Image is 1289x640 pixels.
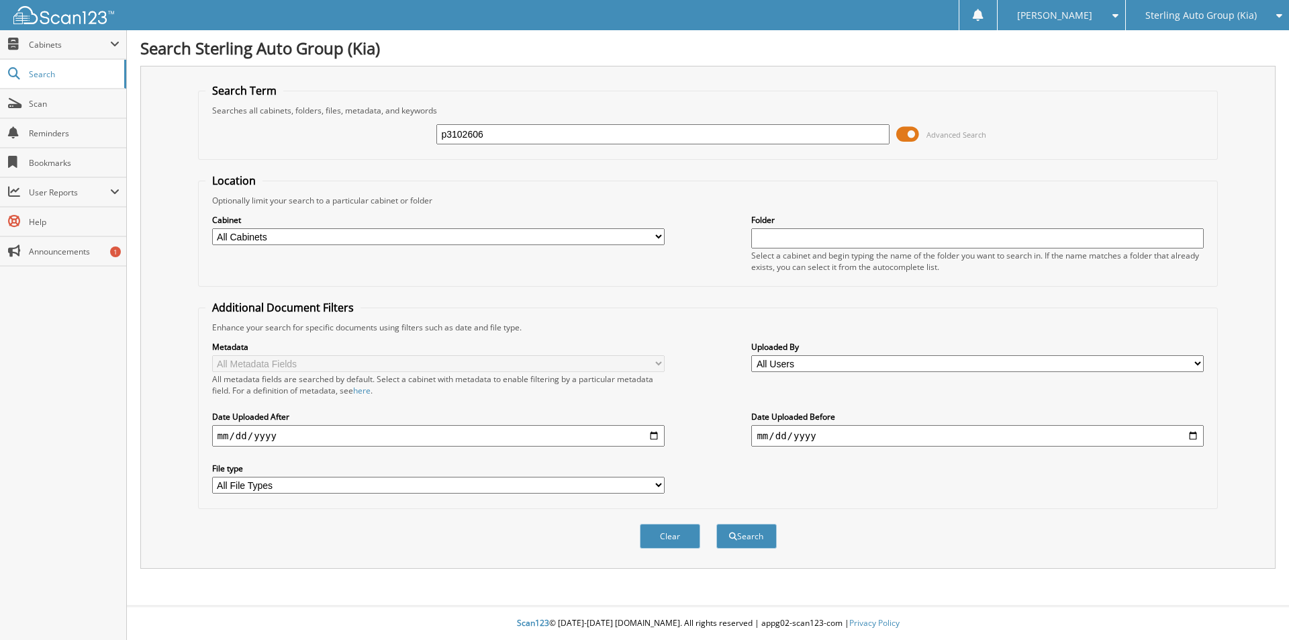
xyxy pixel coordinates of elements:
[716,524,777,549] button: Search
[849,617,900,629] a: Privacy Policy
[926,130,986,140] span: Advanced Search
[205,105,1211,116] div: Searches all cabinets, folders, files, metadata, and keywords
[212,214,665,226] label: Cabinet
[751,341,1204,353] label: Uploaded By
[29,157,120,169] span: Bookmarks
[212,425,665,447] input: start
[212,411,665,422] label: Date Uploaded After
[205,173,262,188] legend: Location
[751,411,1204,422] label: Date Uploaded Before
[127,607,1289,640] div: © [DATE]-[DATE] [DOMAIN_NAME]. All rights reserved | appg02-scan123-com |
[517,617,549,629] span: Scan123
[29,98,120,109] span: Scan
[205,83,283,98] legend: Search Term
[13,6,114,24] img: scan123-logo-white.svg
[29,216,120,228] span: Help
[1145,11,1257,19] span: Sterling Auto Group (Kia)
[140,37,1276,59] h1: Search Sterling Auto Group (Kia)
[212,341,665,353] label: Metadata
[205,195,1211,206] div: Optionally limit your search to a particular cabinet or folder
[29,187,110,198] span: User Reports
[751,250,1204,273] div: Select a cabinet and begin typing the name of the folder you want to search in. If the name match...
[205,300,361,315] legend: Additional Document Filters
[353,385,371,396] a: here
[751,425,1204,447] input: end
[29,246,120,257] span: Announcements
[212,463,665,474] label: File type
[205,322,1211,333] div: Enhance your search for specific documents using filters such as date and file type.
[110,246,121,257] div: 1
[29,39,110,50] span: Cabinets
[29,128,120,139] span: Reminders
[212,373,665,396] div: All metadata fields are searched by default. Select a cabinet with metadata to enable filtering b...
[1017,11,1092,19] span: [PERSON_NAME]
[640,524,700,549] button: Clear
[751,214,1204,226] label: Folder
[29,68,117,80] span: Search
